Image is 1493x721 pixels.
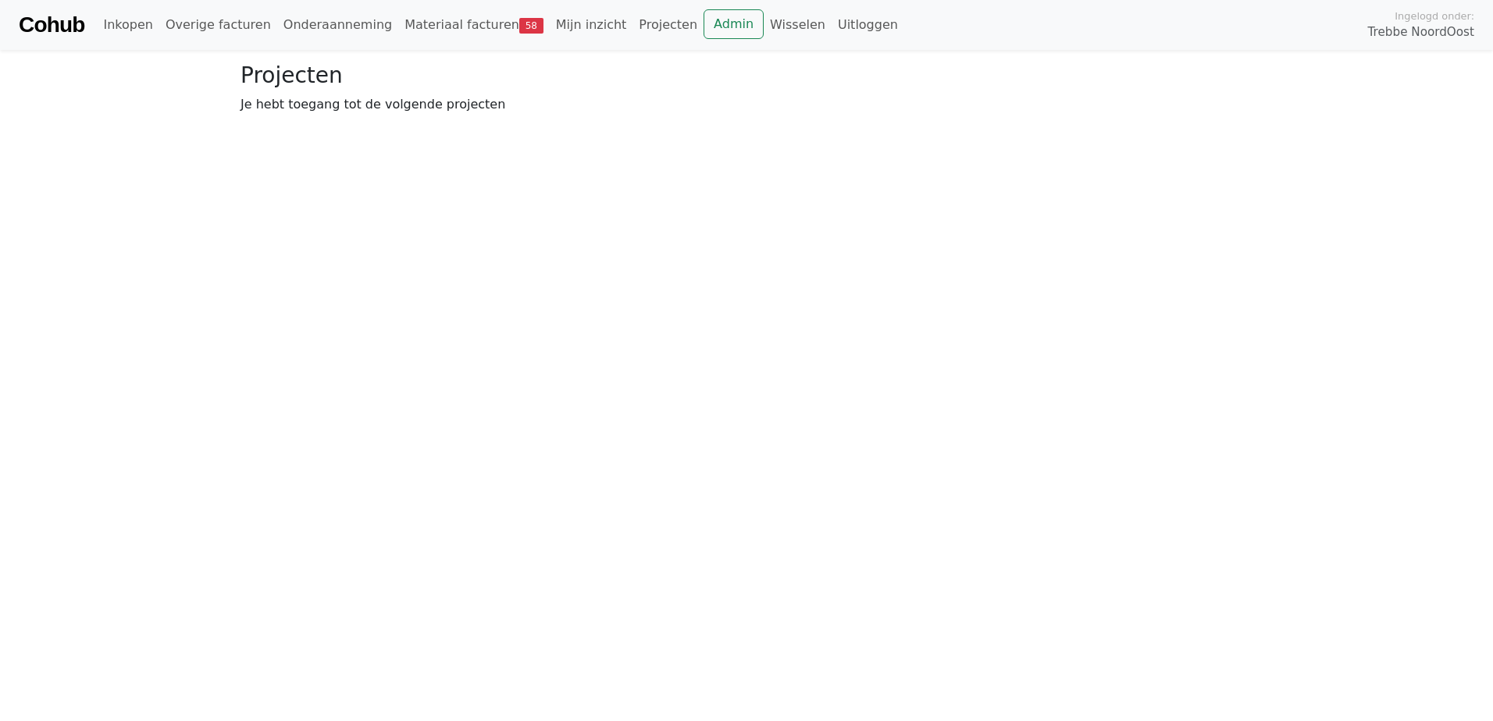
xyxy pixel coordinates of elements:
[550,9,633,41] a: Mijn inzicht
[764,9,832,41] a: Wisselen
[398,9,550,41] a: Materiaal facturen58
[704,9,764,39] a: Admin
[832,9,904,41] a: Uitloggen
[159,9,277,41] a: Overige facturen
[19,6,84,44] a: Cohub
[97,9,159,41] a: Inkopen
[632,9,704,41] a: Projecten
[1368,23,1474,41] span: Trebbe NoordOost
[241,62,1252,89] h3: Projecten
[277,9,398,41] a: Onderaanneming
[241,95,1252,114] p: Je hebt toegang tot de volgende projecten
[1395,9,1474,23] span: Ingelogd onder:
[519,18,543,34] span: 58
